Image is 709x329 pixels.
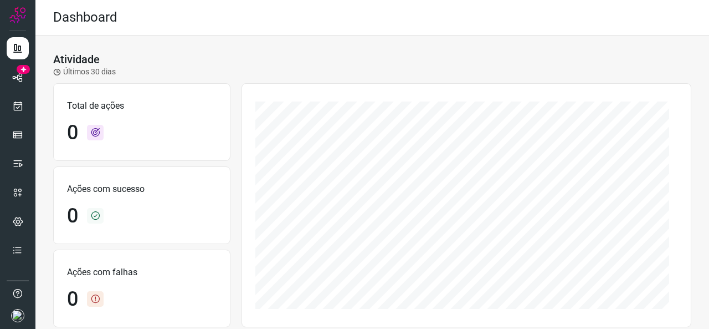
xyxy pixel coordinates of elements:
[53,9,117,26] h2: Dashboard
[67,204,78,228] h1: 0
[67,266,217,279] p: Ações com falhas
[67,121,78,145] h1: 0
[67,183,217,196] p: Ações com sucesso
[67,287,78,311] h1: 0
[67,99,217,113] p: Total de ações
[53,66,116,78] p: Últimos 30 dias
[53,53,100,66] h3: Atividade
[9,7,26,23] img: Logo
